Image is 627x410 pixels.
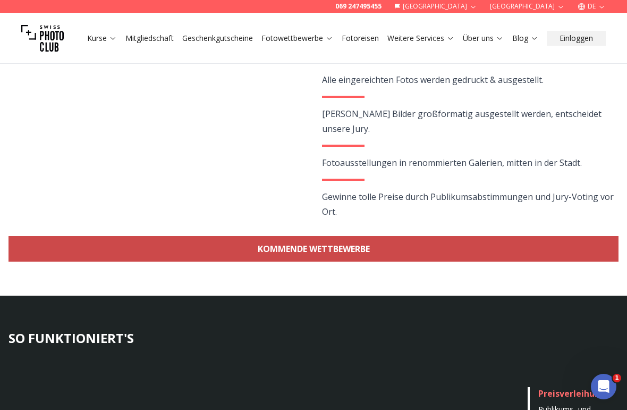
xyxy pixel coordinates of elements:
a: Geschenkgutscheine [182,33,253,44]
button: Mitgliedschaft [121,31,178,46]
span: Gewinne tolle Preise durch Publikumsabstimmungen und Jury-Voting vor Ort. [322,191,614,217]
span: Preisverleihung [538,388,606,399]
button: Kurse [83,31,121,46]
a: Fotoreisen [342,33,379,44]
span: 1 [613,374,621,382]
a: Mitgliedschaft [125,33,174,44]
img: Swiss photo club [21,17,64,60]
button: Fotoreisen [337,31,383,46]
button: Weitere Services [383,31,459,46]
a: KOMMENDE WETTBEWERBE [9,236,618,262]
button: Fotowettbewerbe [257,31,337,46]
span: Fotoausstellungen in renommierten Galerien, mitten in der Stadt. [322,157,582,169]
a: Über uns [463,33,504,44]
span: Alle eingereichten Fotos werden gedruckt & ausgestellt. [322,74,544,86]
a: Weitere Services [387,33,454,44]
button: Über uns [459,31,508,46]
a: Fotowettbewerbe [261,33,333,44]
button: Blog [508,31,543,46]
span: [PERSON_NAME] Bilder großformatig ausgestellt werden, entscheidet unsere Jury. [322,108,601,135]
a: Kurse [87,33,117,44]
button: Geschenkgutscheine [178,31,257,46]
a: 069 247495455 [335,2,382,11]
h3: SO FUNKTIONIERT'S [9,330,618,347]
button: Einloggen [547,31,606,46]
iframe: Intercom live chat [591,374,616,399]
a: Blog [512,33,538,44]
